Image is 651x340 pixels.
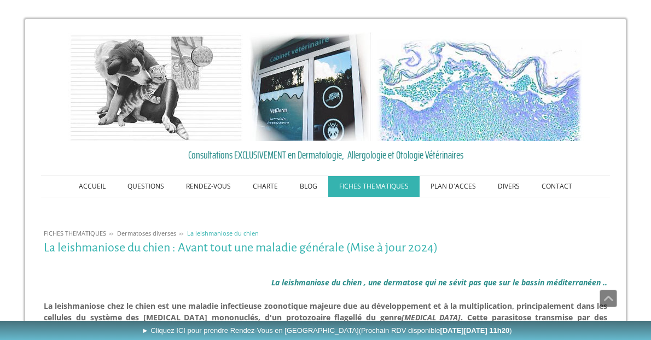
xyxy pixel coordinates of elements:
span: FICHES THEMATIQUES [44,229,106,237]
i: [MEDICAL_DATA] [402,312,461,323]
a: FICHES THEMATIQUES [41,229,109,237]
a: La leishmaniose du chien [184,229,261,237]
h1: La leishmaniose du chien : Avant tout une maladie générale (Mise à jour 2024) [44,241,607,255]
a: BLOG [289,176,328,197]
span: La leishmaniose du chien [187,229,259,237]
a: Défiler vers le haut [600,290,617,307]
a: Dermatoses diverses [114,229,179,237]
b: La leishmaniose du chien , une dermatose qui ne sévit pas que sur le bassin méditerranéen .. [271,277,607,288]
span: des [MEDICAL_DATA] mononuclés, d'un protozoaire flagellé du genre . Cette [126,312,487,323]
a: CHARTE [242,176,289,197]
a: FICHES THEMATIQUES [328,176,420,197]
a: PLAN D'ACCES [420,176,487,197]
b: [DATE][DATE] 11h20 [440,326,510,335]
a: ACCUEIL [68,176,117,197]
span: ► Cliquez ICI pour prendre Rendez-Vous en [GEOGRAPHIC_DATA] [142,326,512,335]
span: (Prochain RDV disponible ) [359,326,512,335]
span: La leishmaniose chez le chien est une maladie infectieuse zoonotique majeure due au [44,301,369,311]
a: DIVERS [487,176,531,197]
a: RENDEZ-VOUS [175,176,242,197]
a: CONTACT [531,176,583,197]
a: Consultations EXCLUSIVEMENT en Dermatologie, Allergologie et Otologie Vétérinaires [44,146,607,163]
span: Dermatoses diverses [117,229,176,237]
a: QUESTIONS [117,176,175,197]
span: Défiler vers le haut [600,290,617,307]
